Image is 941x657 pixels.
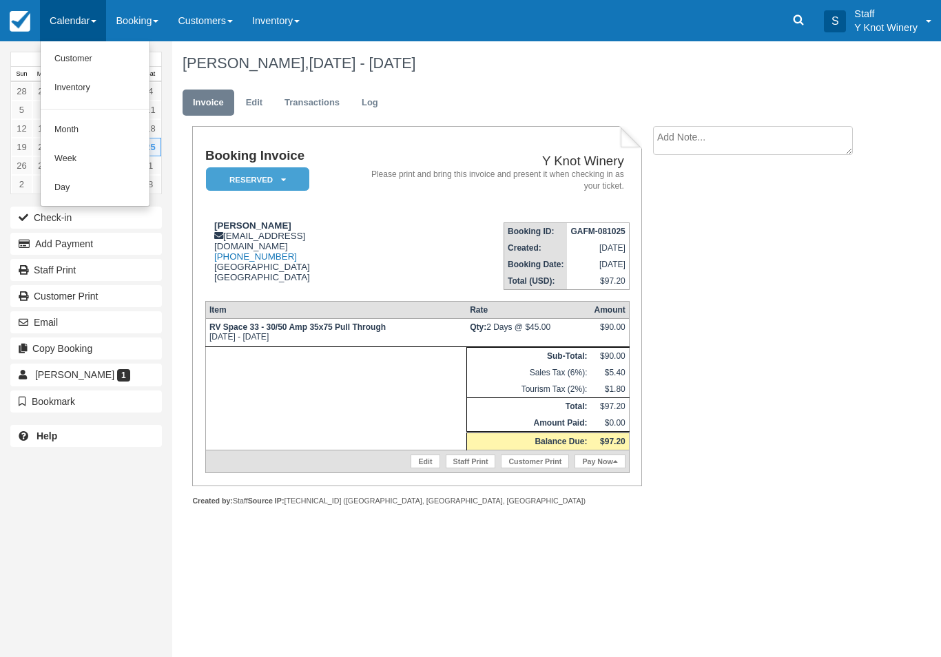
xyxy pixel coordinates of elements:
[41,116,149,145] a: Month
[41,45,149,74] a: Customer
[41,174,149,202] a: Day
[40,41,150,207] ul: Calendar
[41,145,149,174] a: Week
[41,74,149,103] a: Inventory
